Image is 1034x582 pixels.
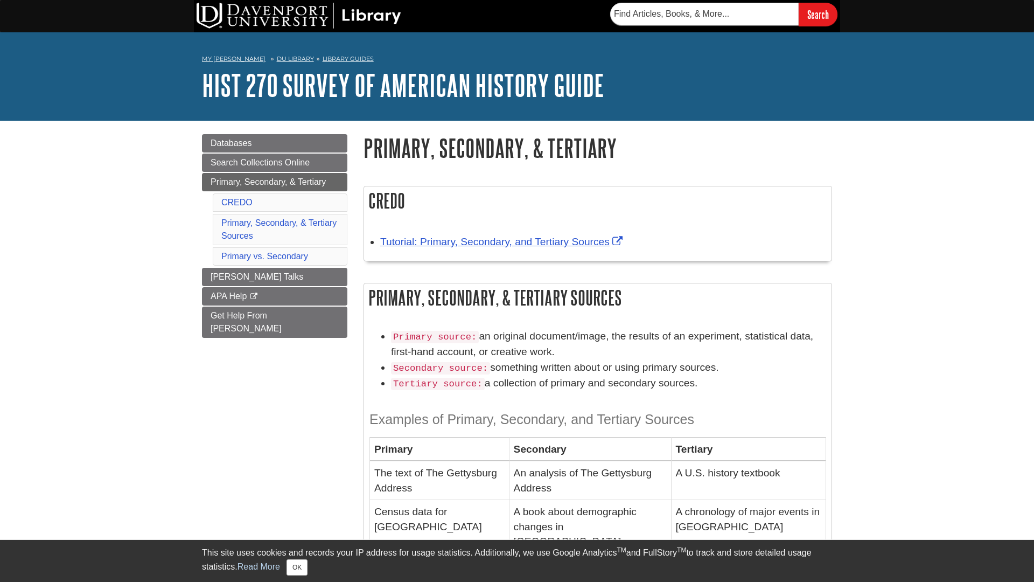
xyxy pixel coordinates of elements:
a: Read More [237,562,280,571]
input: Find Articles, Books, & More... [610,3,799,25]
span: Databases [211,138,252,148]
span: [PERSON_NAME] Talks [211,272,303,281]
a: Primary vs. Secondary [221,252,308,261]
sup: TM [617,546,626,554]
th: Tertiary [671,438,826,461]
a: Link opens in new window [380,236,625,247]
a: Search Collections Online [202,154,347,172]
button: Close [287,559,308,576]
i: This link opens in a new window [249,293,258,300]
h2: Primary, Secondary, & Tertiary Sources [364,283,832,312]
span: Primary, Secondary, & Tertiary [211,177,326,186]
h1: Primary, Secondary, & Tertiary [364,134,832,162]
a: Primary, Secondary, & Tertiary Sources [221,218,337,240]
code: Primary source: [391,331,479,343]
td: A book about demographic changes in [GEOGRAPHIC_DATA] [509,500,671,553]
a: Primary, Secondary, & Tertiary [202,173,347,191]
li: something written about or using primary sources. [391,360,826,376]
span: Search Collections Online [211,158,310,167]
td: A U.S. history textbook [671,461,826,500]
li: a collection of primary and secondary sources. [391,376,826,391]
a: My [PERSON_NAME] [202,54,266,64]
code: Secondary source: [391,362,490,375]
a: Library Guides [323,55,374,63]
li: an original document/image, the results of an experiment, statistical data, first-hand account, o... [391,329,826,360]
td: A chronology of major events in [GEOGRAPHIC_DATA] [671,500,826,553]
td: Census data for [GEOGRAPHIC_DATA] [370,500,509,553]
h2: CREDO [364,186,832,215]
a: Get Help From [PERSON_NAME] [202,307,347,338]
h3: Examples of Primary, Secondary, and Tertiary Sources [369,412,826,427]
code: Tertiary source: [391,378,485,390]
a: CREDO [221,198,253,207]
form: Searches DU Library's articles, books, and more [610,3,837,26]
td: The text of The Gettysburg Address [370,461,509,500]
sup: TM [677,546,686,554]
img: DU Library [197,3,401,29]
th: Secondary [509,438,671,461]
th: Primary [370,438,509,461]
a: DU Library [277,55,314,63]
span: APA Help [211,292,247,301]
div: This site uses cookies and records your IP address for usage statistics. Additionally, we use Goo... [202,546,832,576]
nav: breadcrumb [202,52,832,69]
td: An analysis of The Gettysburg Address [509,461,671,500]
a: [PERSON_NAME] Talks [202,268,347,286]
span: Get Help From [PERSON_NAME] [211,311,282,333]
a: APA Help [202,287,347,306]
a: HIST 270 Survey of American History Guide [202,68,604,102]
a: Databases [202,134,347,153]
input: Search [799,3,837,26]
div: Guide Page Menu [202,134,347,338]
